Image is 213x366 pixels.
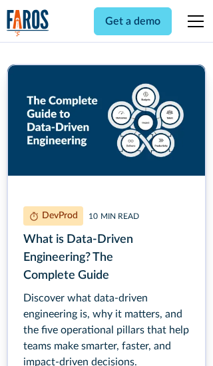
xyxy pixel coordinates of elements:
img: Logo of the analytics and reporting company Faros. [7,9,49,37]
a: home [7,9,49,37]
a: Get a demo [94,7,172,35]
div: menu [180,5,206,37]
